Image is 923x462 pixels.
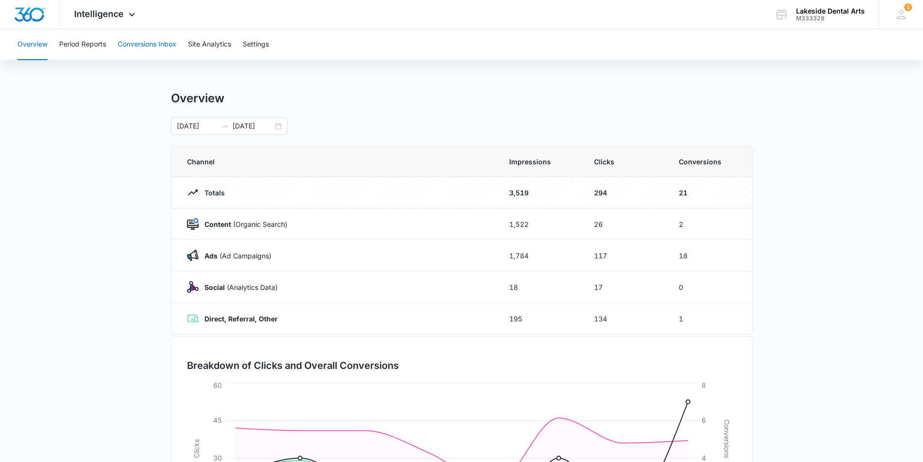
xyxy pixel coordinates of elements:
span: Intelligence [74,9,124,19]
span: Impressions [509,157,571,167]
strong: Ads [204,252,218,260]
td: 117 [582,240,667,271]
td: 3,519 [498,177,582,208]
button: Settings [243,29,269,60]
button: Period Reports [59,29,106,60]
tspan: 30 [213,454,222,462]
span: to [221,122,229,130]
div: notifications count [904,3,912,11]
strong: Content [204,220,231,228]
img: Social [187,281,199,293]
td: 1 [667,303,752,335]
td: 18 [498,271,582,303]
span: Clicks [594,157,656,167]
tspan: 8 [702,381,706,389]
span: Conversions [679,157,736,167]
td: 1,522 [498,208,582,240]
input: End date [233,121,273,131]
tspan: Clicks [192,439,200,458]
td: 17 [582,271,667,303]
span: Channel [187,157,486,167]
td: 18 [667,240,752,271]
h1: Overview [171,91,224,106]
tspan: 4 [702,454,706,462]
input: Start date [177,121,217,131]
td: 1,784 [498,240,582,271]
tspan: Conversions [723,419,731,458]
img: Content [187,218,199,230]
span: 1 [904,3,912,11]
h3: Breakdown of Clicks and Overall Conversions [187,358,399,373]
button: Overview [17,29,47,60]
td: 21 [667,177,752,208]
button: Site Analytics [188,29,231,60]
p: (Organic Search) [199,219,287,229]
tspan: 45 [213,416,222,424]
div: account name [796,7,865,15]
strong: Social [204,283,225,291]
span: swap-right [221,122,229,130]
strong: Direct, Referral, Other [204,315,278,323]
td: 294 [582,177,667,208]
td: 0 [667,271,752,303]
td: 2 [667,208,752,240]
p: Totals [199,188,225,198]
div: account id [796,15,865,22]
tspan: 60 [213,381,222,389]
td: 26 [582,208,667,240]
p: (Ad Campaigns) [199,251,271,261]
td: 195 [498,303,582,335]
tspan: 6 [702,416,706,424]
button: Conversions Inbox [118,29,176,60]
img: Ads [187,250,199,261]
p: (Analytics Data) [199,282,278,292]
td: 134 [582,303,667,335]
